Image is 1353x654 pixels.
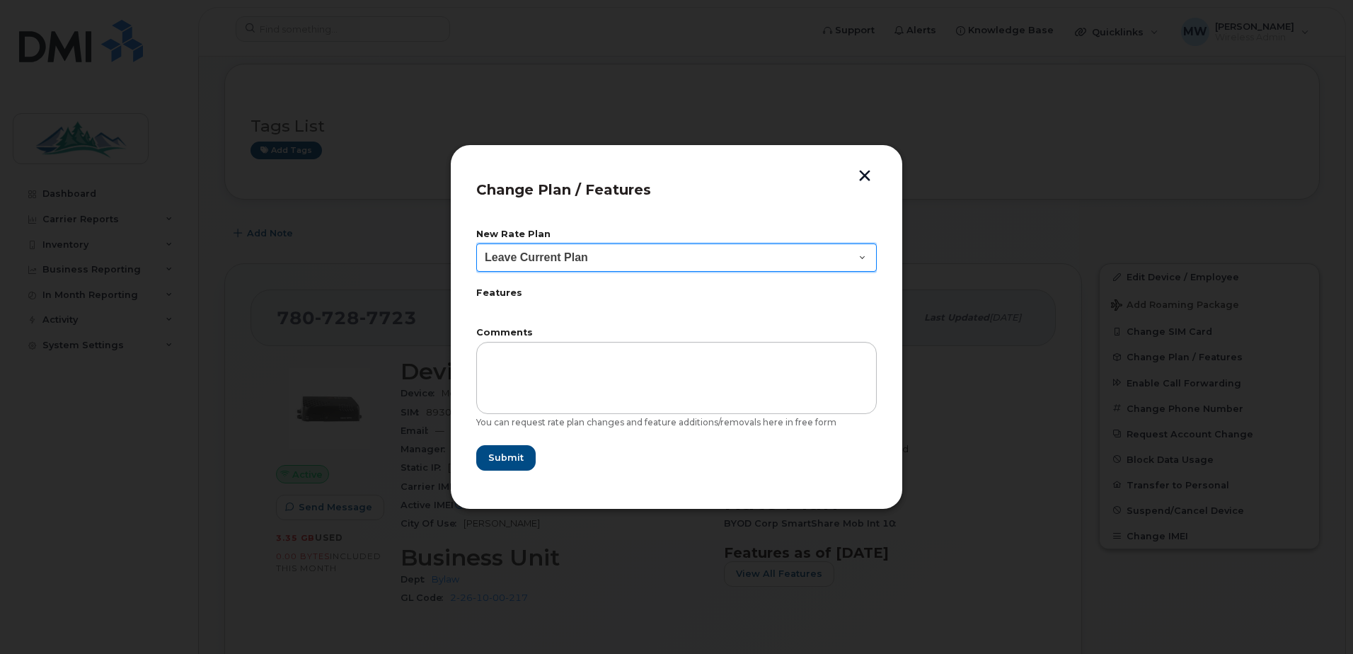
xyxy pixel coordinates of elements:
label: Comments [476,328,877,338]
label: Features [476,289,877,298]
div: You can request rate plan changes and feature additions/removals here in free form [476,417,877,428]
span: Submit [488,451,524,464]
button: Submit [476,445,536,471]
span: Change Plan / Features [476,181,651,198]
label: New Rate Plan [476,230,877,239]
